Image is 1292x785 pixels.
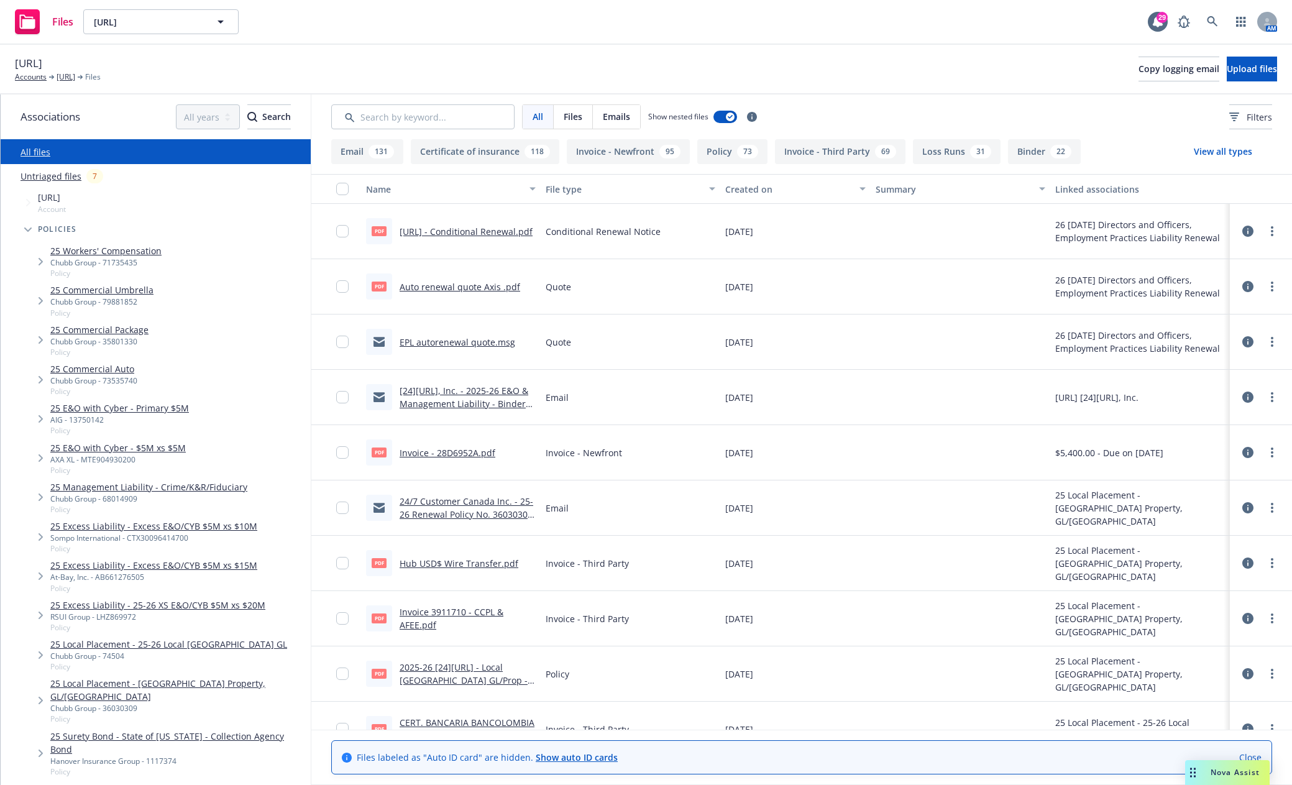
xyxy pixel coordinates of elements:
[50,677,306,703] a: 25 Local Placement - [GEOGRAPHIC_DATA] Property, GL/[GEOGRAPHIC_DATA]
[372,669,387,678] span: pdf
[50,583,257,594] span: Policy
[1185,760,1270,785] button: Nova Assist
[876,183,1032,196] div: Summary
[336,502,349,514] input: Toggle Row Selected
[50,402,189,415] a: 25 E&O with Cyber - Primary $5M
[725,723,753,736] span: [DATE]
[564,110,582,123] span: Files
[1055,489,1225,528] div: 25 Local Placement - [GEOGRAPHIC_DATA] Property, GL/[GEOGRAPHIC_DATA]
[372,613,387,623] span: pdf
[336,446,349,459] input: Toggle Row Selected
[50,454,186,465] div: AXA XL - MTE904930200
[372,282,387,291] span: pdf
[533,110,543,123] span: All
[50,493,247,504] div: Chubb Group - 68014909
[50,599,265,612] a: 25 Excess Liability - 25-26 XS E&O/CYB $5M xs $20M
[247,104,291,129] button: SearchSearch
[50,296,153,307] div: Chubb Group - 79881852
[1055,183,1225,196] div: Linked associations
[546,446,622,459] span: Invoice - Newfront
[50,283,153,296] a: 25 Commercial Umbrella
[247,112,257,122] svg: Search
[331,104,515,129] input: Search by keyword...
[10,4,78,39] a: Files
[86,169,103,183] div: 7
[400,606,503,631] a: Invoice 3911710 - CCPL & AFEE.pdf
[400,447,495,459] a: Invoice - 28D6952A.pdf
[725,668,753,681] span: [DATE]
[1265,722,1280,737] a: more
[372,448,387,457] span: pdf
[567,139,690,164] button: Invoice - Newfront
[50,375,137,386] div: Chubb Group - 73535740
[336,225,349,237] input: Toggle Row Selected
[775,139,905,164] button: Invoice - Third Party
[400,495,533,533] a: 24/7 Customer Canada Inc. - 25-26 Renewal Policy No. 36030309 & Invoice No. 3911710
[357,751,618,764] span: Files labeled as "Auto ID card" are hidden.
[50,559,257,572] a: 25 Excess Liability - Excess E&O/CYB $5M xs $15M
[546,668,569,681] span: Policy
[21,109,80,125] span: Associations
[336,391,349,403] input: Toggle Row Selected
[1265,666,1280,681] a: more
[400,558,518,569] a: Hub USD$ Wire Transfer.pdf
[38,204,66,214] span: Account
[57,71,75,83] a: [URL]
[913,139,1001,164] button: Loss Runs
[546,723,629,736] span: Invoice - Third Party
[50,703,306,714] div: Chubb Group - 36030309
[1055,599,1225,638] div: 25 Local Placement - [GEOGRAPHIC_DATA] Property, GL/[GEOGRAPHIC_DATA]
[50,756,306,766] div: Hanover Insurance Group - 1117374
[1055,716,1225,742] div: 25 Local Placement - 25-26 Local [GEOGRAPHIC_DATA] GL
[336,612,349,625] input: Toggle Row Selected
[400,336,515,348] a: EPL autorenewal quote.msg
[52,17,73,27] span: Files
[372,558,387,567] span: pdf
[50,386,137,397] span: Policy
[1171,9,1196,34] a: Report a Bug
[1229,9,1253,34] a: Switch app
[50,766,306,777] span: Policy
[50,480,247,493] a: 25 Management Liability - Crime/K&R/Fiduciary
[50,268,162,278] span: Policy
[659,145,680,158] div: 95
[725,557,753,570] span: [DATE]
[50,730,306,756] a: 25 Surety Bond - State of [US_STATE] - Collection Agency Bond
[725,280,753,293] span: [DATE]
[1265,556,1280,571] a: more
[541,174,720,204] button: File type
[336,557,349,569] input: Toggle Row Selected
[50,425,189,436] span: Policy
[1265,390,1280,405] a: more
[1139,57,1219,81] button: Copy logging email
[720,174,870,204] button: Created on
[366,183,522,196] div: Name
[1227,63,1277,75] span: Upload files
[50,622,265,633] span: Policy
[400,385,534,436] a: [24][URL], Inc. - 2025-26 E&O & Management Liability - Binder and Invoice (Renewal) | [DATE] - [D...
[38,191,66,204] span: [URL]
[546,557,629,570] span: Invoice - Third Party
[1055,654,1225,694] div: 25 Local Placement - [GEOGRAPHIC_DATA] Property, GL/[GEOGRAPHIC_DATA]
[400,661,528,699] a: 2025-26 [24][URL] - Local [GEOGRAPHIC_DATA] GL/Prop - Policy.pdf
[871,174,1050,204] button: Summary
[725,336,753,349] span: [DATE]
[50,651,287,661] div: Chubb Group - 74504
[369,145,394,158] div: 131
[50,612,265,622] div: RSUI Group - LHZ869972
[525,145,550,158] div: 118
[372,724,387,733] span: pdf
[50,441,186,454] a: 25 E&O with Cyber - $5M xs $5M
[1050,174,1230,204] button: Linked associations
[50,308,153,318] span: Policy
[536,751,618,763] a: Show auto ID cards
[1055,446,1163,459] div: $5,400.00 - Due on [DATE]
[336,280,349,293] input: Toggle Row Selected
[546,612,629,625] span: Invoice - Third Party
[1200,9,1225,34] a: Search
[336,723,349,735] input: Toggle Row Selected
[85,71,101,83] span: Files
[546,183,702,196] div: File type
[546,336,571,349] span: Quote
[1229,104,1272,129] button: Filters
